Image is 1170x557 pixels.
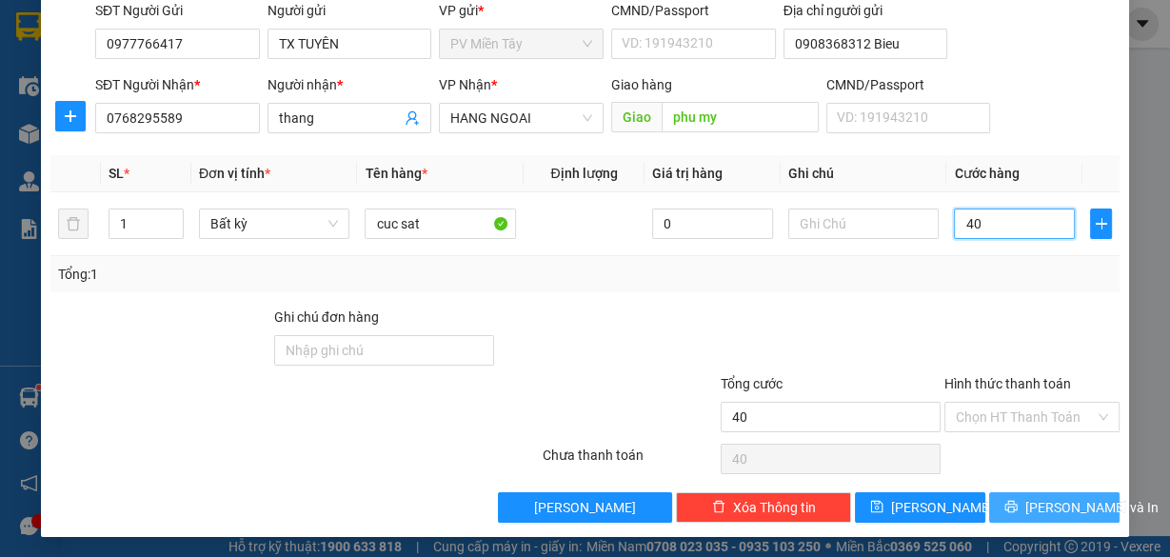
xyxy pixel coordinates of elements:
div: Tổng: 1 [58,264,453,285]
div: HANG NGOAI [144,16,361,39]
div: Người nhận [268,74,432,95]
input: Địa chỉ của người gửi [783,29,948,59]
label: Ghi chú đơn hàng [274,309,379,325]
span: Giá trị hàng [652,166,723,181]
span: Tổng cước [721,376,783,391]
span: [PERSON_NAME] [144,109,361,143]
span: Tên hàng [365,166,426,181]
span: [PERSON_NAME] [534,497,636,518]
th: Ghi chú [781,155,947,192]
button: save[PERSON_NAME] [855,492,985,523]
span: Nhận: [144,18,188,38]
span: VP Nhận [439,77,491,92]
div: PV Miền Tây [16,16,130,62]
span: Định lượng [550,166,617,181]
input: Ghi chú đơn hàng [274,335,494,366]
span: DĐ: [144,89,171,109]
button: delete [58,209,89,239]
input: VD: Bàn, Ghế [365,209,516,239]
span: [PERSON_NAME] và In [1025,497,1159,518]
span: save [870,500,883,515]
span: Giao [611,102,662,132]
div: hoang [144,39,361,62]
span: Gửi: [16,18,46,38]
span: Bất kỳ [210,209,339,238]
input: Ghi Chú [788,209,940,239]
div: CMND/Passport [826,74,991,95]
div: 0964719761 [144,62,361,89]
div: Chưa thanh toán [541,445,720,478]
button: plus [1090,209,1112,239]
span: Đơn vị tính [199,166,270,181]
button: plus [55,101,86,131]
div: 0909622333 52 duong 5A BTan [16,85,130,153]
span: Cước hàng [954,166,1019,181]
span: user-add [405,110,420,126]
input: Dọc đường [662,102,819,132]
span: [PERSON_NAME] [891,497,993,518]
span: plus [1091,216,1111,231]
span: SL [109,166,124,181]
button: deleteXóa Thông tin [676,492,851,523]
span: PV Miền Tây [450,30,592,58]
button: printer[PERSON_NAME] và In [989,492,1120,523]
label: Hình thức thanh toán [944,376,1071,391]
span: Xóa Thông tin [733,497,816,518]
span: plus [56,109,85,124]
input: 0 [652,209,773,239]
span: Giao hàng [611,77,672,92]
span: printer [1004,500,1018,515]
div: tx tuan [16,62,130,85]
span: HANG NGOAI [450,104,592,132]
span: delete [712,500,725,515]
button: [PERSON_NAME] [498,492,673,523]
div: SĐT Người Nhận [95,74,260,95]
